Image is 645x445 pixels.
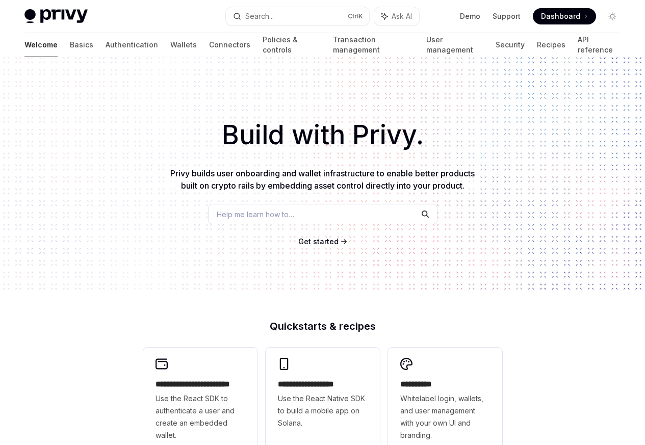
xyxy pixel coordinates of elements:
a: Connectors [209,33,250,57]
a: API reference [578,33,621,57]
a: Security [496,33,525,57]
div: Search... [245,10,274,22]
button: Search...CtrlK [226,7,369,25]
button: Toggle dark mode [604,8,621,24]
h1: Build with Privy. [16,115,629,155]
button: Ask AI [374,7,419,25]
a: Dashboard [533,8,596,24]
a: Basics [70,33,93,57]
span: Help me learn how to… [217,209,294,220]
a: Welcome [24,33,58,57]
span: Ask AI [392,11,412,21]
span: Ctrl K [348,12,363,20]
a: Policies & controls [263,33,321,57]
a: Wallets [170,33,197,57]
span: Use the React SDK to authenticate a user and create an embedded wallet. [156,392,245,441]
span: Privy builds user onboarding and wallet infrastructure to enable better products built on crypto ... [170,168,475,191]
a: Recipes [537,33,565,57]
a: Demo [460,11,480,21]
span: Use the React Native SDK to build a mobile app on Solana. [278,392,368,429]
span: Whitelabel login, wallets, and user management with your own UI and branding. [400,392,490,441]
a: User management [426,33,484,57]
a: Get started [298,237,339,247]
h2: Quickstarts & recipes [143,321,502,331]
a: Support [493,11,521,21]
span: Get started [298,237,339,246]
a: Authentication [106,33,158,57]
a: Transaction management [333,33,414,57]
span: Dashboard [541,11,580,21]
img: light logo [24,9,88,23]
